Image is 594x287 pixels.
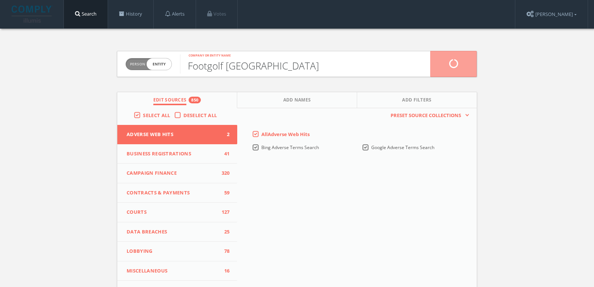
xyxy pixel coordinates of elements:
span: 127 [219,209,230,216]
span: Select All [143,112,170,119]
span: Campaign Finance [127,170,219,177]
span: All Adverse Web Hits [261,131,310,138]
button: Business Registrations41 [117,144,237,164]
span: Bing Adverse Terms Search [261,144,319,151]
button: Lobbying78 [117,242,237,261]
span: Deselect All [183,112,217,119]
span: 59 [219,189,230,197]
span: Data Breaches [127,228,219,236]
button: Edit Sources850 [117,92,237,108]
span: Courts [127,209,219,216]
button: Add Names [237,92,357,108]
button: Data Breaches25 [117,222,237,242]
span: entity [147,58,172,70]
span: Adverse Web Hits [127,131,219,138]
span: Business Registrations [127,150,219,158]
button: Preset Source Collections [387,112,469,119]
span: Add Filters [402,97,432,105]
span: Lobbying [127,248,219,255]
img: illumis [12,6,53,23]
button: Miscellaneous16 [117,261,237,281]
span: Miscellaneous [127,267,219,275]
span: 41 [219,150,230,158]
span: Person [130,61,145,67]
span: Contracts & Payments [127,189,219,197]
button: Adverse Web Hits2 [117,125,237,144]
span: 320 [219,170,230,177]
span: 78 [219,248,230,255]
button: Add Filters [357,92,477,108]
span: 2 [219,131,230,138]
span: Add Names [283,97,311,105]
span: Google Adverse Terms Search [371,144,434,151]
span: 25 [219,228,230,236]
button: Contracts & Payments59 [117,183,237,203]
button: Campaign Finance320 [117,164,237,183]
span: 16 [219,267,230,275]
span: Preset Source Collections [387,112,465,119]
button: Courts127 [117,203,237,222]
span: Edit Sources [153,97,187,105]
div: 850 [189,97,201,103]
